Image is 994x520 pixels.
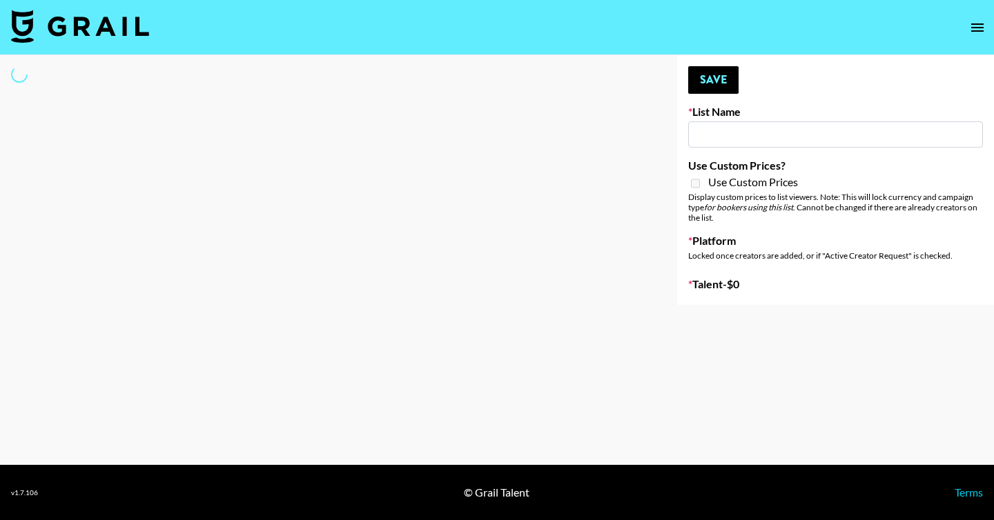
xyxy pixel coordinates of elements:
button: open drawer [964,14,991,41]
div: Display custom prices to list viewers. Note: This will lock currency and campaign type . Cannot b... [688,192,983,223]
label: Use Custom Prices? [688,159,983,172]
label: List Name [688,105,983,119]
span: Use Custom Prices [708,175,798,189]
div: Locked once creators are added, or if "Active Creator Request" is checked. [688,250,983,261]
img: Grail Talent [11,10,149,43]
em: for bookers using this list [704,202,793,212]
button: Save [688,66,739,94]
div: v 1.7.106 [11,488,38,497]
label: Talent - $ 0 [688,277,983,291]
label: Platform [688,234,983,248]
div: © Grail Talent [464,486,529,499]
a: Terms [955,486,983,499]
